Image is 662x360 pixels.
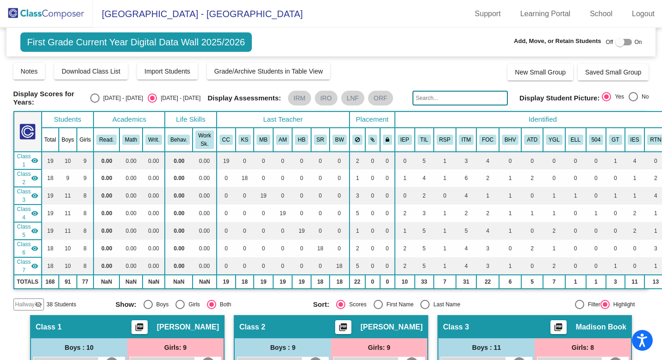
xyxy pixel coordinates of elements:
td: 1 [543,240,565,257]
td: 0 [292,187,311,205]
th: Difficulty Focusing [476,128,499,152]
th: Keep away students [350,128,365,152]
button: Notes [13,63,45,80]
td: 10 [59,240,77,257]
td: 1 [499,169,521,187]
button: Import Students [137,63,198,80]
span: Saved Small Group [585,68,641,76]
td: 0.00 [193,152,216,169]
td: 0.00 [193,240,216,257]
td: 1 [476,187,499,205]
td: 0 [273,222,293,240]
td: 0 [217,187,236,205]
td: 0 [217,240,236,257]
td: 0 [254,152,273,169]
button: Math [122,135,140,145]
td: 4 [625,152,645,169]
td: 0.00 [119,152,143,169]
td: 0 [292,240,311,257]
td: 18 [42,240,59,257]
a: Learning Portal [513,6,578,21]
td: 0 [586,222,606,240]
td: 2 [476,205,499,222]
td: 0 [365,152,381,169]
button: KS [238,135,251,145]
th: English Language Learner [565,128,586,152]
mat-chip: ORF [368,91,393,106]
button: Saved Small Group [578,64,649,81]
th: Caitlyn Cothern [217,128,236,152]
button: IEP [398,135,412,145]
td: 2 [521,169,543,187]
span: Notes [21,68,38,75]
td: 0 [625,240,645,257]
td: 0 [586,240,606,257]
mat-chip: LNF [341,91,364,106]
th: Girls [77,128,94,152]
td: 0 [395,187,415,205]
td: 0 [330,152,350,169]
a: Logout [625,6,662,21]
td: 0 [586,187,606,205]
mat-icon: visibility [31,227,38,235]
span: New Small Group [515,68,566,76]
td: 0 [330,222,350,240]
td: 1 [499,222,521,240]
td: 9 [77,152,94,169]
span: Display Scores for Years: [13,90,83,106]
td: 0.00 [94,205,119,222]
th: Title 1 [415,128,434,152]
td: 0 [499,240,521,257]
td: 19 [292,222,311,240]
td: 0 [365,222,381,240]
td: 2 [456,205,476,222]
a: School [582,6,620,21]
td: 0.00 [165,205,193,222]
td: 1 [350,169,365,187]
td: 0 [380,152,395,169]
button: TIL [418,135,431,145]
td: 0 [236,205,254,222]
td: 0.00 [94,169,119,187]
th: Behavior Plan/Issue [499,128,521,152]
span: Import Students [144,68,190,75]
td: 1 [350,222,365,240]
td: 0 [311,187,330,205]
button: New Small Group [507,64,573,81]
td: 6 [456,169,476,187]
th: Brooke Wolf [330,128,350,152]
td: 0 [365,187,381,205]
td: 11 [59,222,77,240]
td: 0 [217,169,236,187]
td: 9 [77,169,94,187]
td: 18 [236,169,254,187]
button: Behav. [168,135,190,145]
mat-icon: visibility [31,192,38,199]
td: 0 [606,240,625,257]
td: 0 [365,240,381,257]
td: 0.00 [193,205,216,222]
td: 0 [521,152,543,169]
td: 0 [273,240,293,257]
td: 0 [543,169,565,187]
th: Young for grade level [543,128,565,152]
td: 0.00 [193,187,216,205]
button: FOC [479,135,496,145]
td: 1 [586,205,606,222]
td: 0 [254,205,273,222]
input: Search... [412,91,508,106]
td: 0.00 [143,222,165,240]
button: Print Students Details [335,320,351,334]
span: Download Class List [62,68,120,75]
td: 1 [565,187,586,205]
td: 1 [499,205,521,222]
button: Print Students Details [131,320,148,334]
th: Gifted and Talented [606,128,625,152]
td: 8 [77,240,94,257]
td: 1 [606,187,625,205]
td: 0 [330,169,350,187]
button: Work Sk. [195,130,213,149]
button: MB [256,135,270,145]
td: 0 [217,205,236,222]
td: 3 [476,240,499,257]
